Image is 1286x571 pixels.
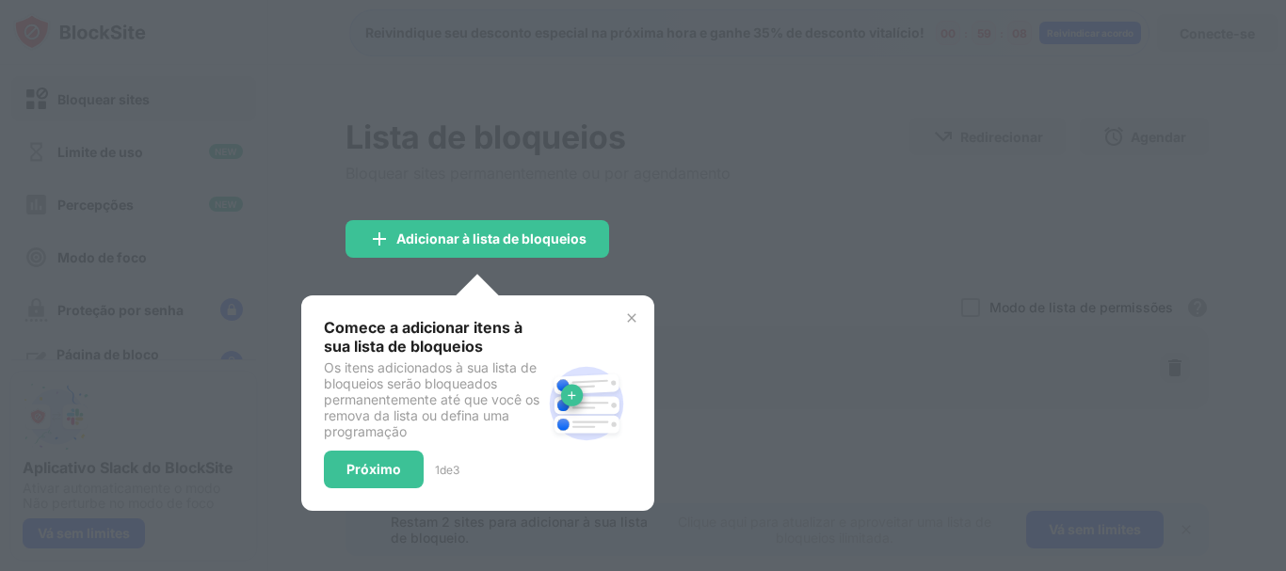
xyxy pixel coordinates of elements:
[396,230,587,246] font: Adicionar à lista de bloqueios
[624,310,639,325] img: x-button.svg
[324,318,522,356] font: Comece a adicionar itens à sua lista de bloqueios
[541,358,632,449] img: block-site.svg
[440,463,453,477] font: de
[346,461,401,477] font: Próximo
[435,463,440,477] font: 1
[324,359,539,439] font: Os itens adicionados à sua lista de bloqueios serão bloqueados permanentemente até que você os re...
[453,463,459,477] font: 3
